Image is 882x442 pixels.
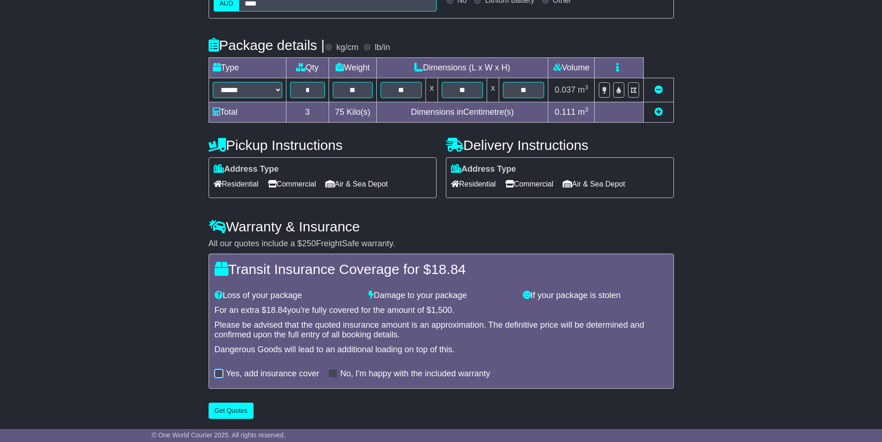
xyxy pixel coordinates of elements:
[268,177,316,191] span: Commercial
[302,239,316,248] span: 250
[376,58,548,78] td: Dimensions (L x W x H)
[585,106,589,113] sup: 3
[210,291,364,301] div: Loss of your package
[374,43,390,53] label: lb/in
[336,43,358,53] label: kg/cm
[505,177,553,191] span: Commercial
[329,102,377,123] td: Kilo(s)
[209,102,286,123] td: Total
[555,85,576,94] span: 0.037
[548,58,595,78] td: Volume
[425,78,438,102] td: x
[152,431,286,439] span: © One World Courier 2025. All rights reserved.
[518,291,673,301] div: If your package is stolen
[329,58,377,78] td: Weight
[209,58,286,78] td: Type
[215,345,668,355] div: Dangerous Goods will lead to an additional loading on top of this.
[214,164,279,174] label: Address Type
[325,177,388,191] span: Air & Sea Depot
[215,261,668,277] h4: Transit Insurance Coverage for $
[578,107,589,117] span: m
[267,305,287,315] span: 18.84
[585,84,589,91] sup: 3
[215,320,668,340] div: Please be advised that the quoted insurance amount is an approximation. The definitive price will...
[364,291,518,301] div: Damage to your package
[451,164,516,174] label: Address Type
[226,369,319,379] label: Yes, add insurance cover
[654,85,663,94] a: Remove this item
[286,58,329,78] td: Qty
[563,177,625,191] span: Air & Sea Depot
[335,107,344,117] span: 75
[209,137,437,153] h4: Pickup Instructions
[578,85,589,94] span: m
[451,177,496,191] span: Residential
[446,137,674,153] h4: Delivery Instructions
[209,403,254,419] button: Get Quotes
[555,107,576,117] span: 0.111
[340,369,490,379] label: No, I'm happy with the included warranty
[214,177,259,191] span: Residential
[209,37,325,53] h4: Package details |
[487,78,499,102] td: x
[215,305,668,316] div: For an extra $ you're fully covered for the amount of $ .
[209,239,674,249] div: All our quotes include a $ FreightSafe warranty.
[431,305,452,315] span: 1,500
[376,102,548,123] td: Dimensions in Centimetre(s)
[286,102,329,123] td: 3
[209,219,674,234] h4: Warranty & Insurance
[654,107,663,117] a: Add new item
[431,261,466,277] span: 18.84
